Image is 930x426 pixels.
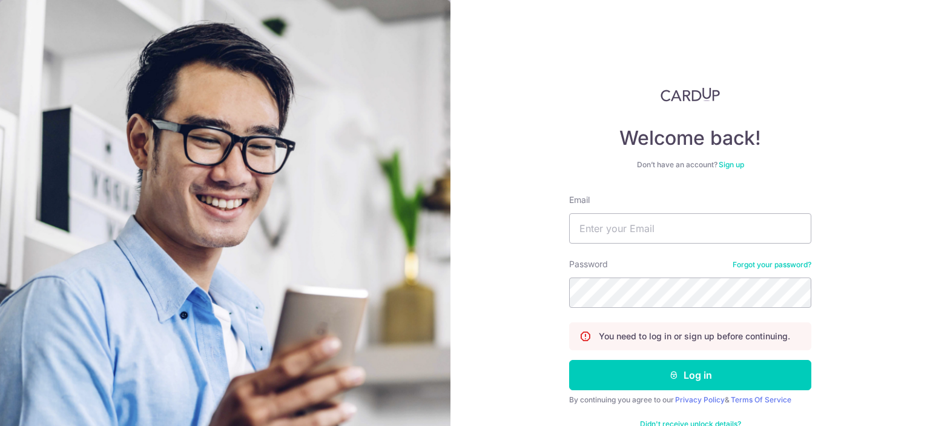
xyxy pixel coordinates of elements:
a: Privacy Policy [675,395,725,404]
a: Terms Of Service [731,395,791,404]
a: Sign up [719,160,744,169]
h4: Welcome back! [569,126,811,150]
input: Enter your Email [569,213,811,244]
label: Email [569,194,590,206]
p: You need to log in or sign up before continuing. [599,330,790,342]
img: CardUp Logo [661,87,720,102]
div: By continuing you agree to our & [569,395,811,405]
div: Don’t have an account? [569,160,811,170]
label: Password [569,258,608,270]
button: Log in [569,360,811,390]
a: Forgot your password? [733,260,811,270]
